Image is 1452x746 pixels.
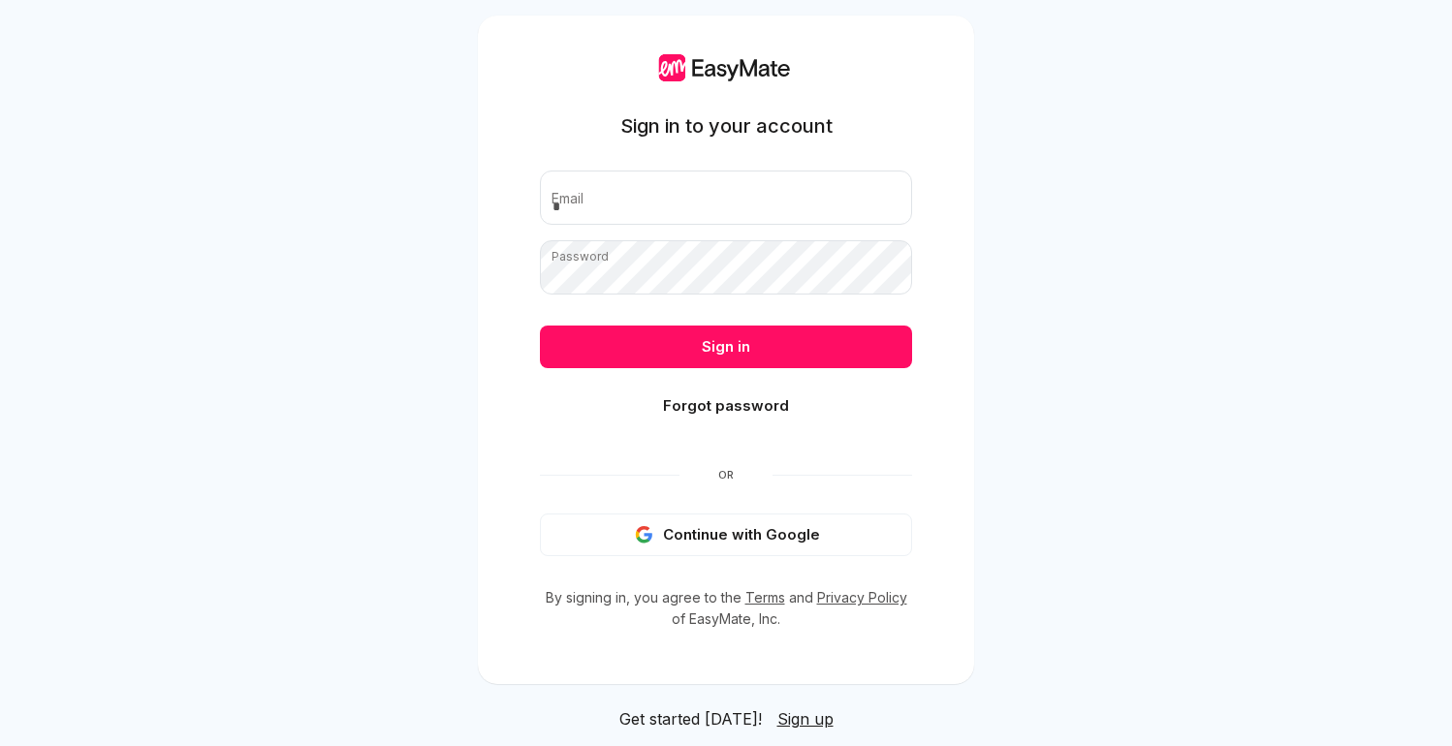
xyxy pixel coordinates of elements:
span: Or [679,467,773,482]
button: Continue with Google [540,513,912,556]
button: Forgot password [540,385,912,427]
a: Sign up [777,707,834,730]
a: Terms [745,589,785,606]
span: Sign up [777,709,834,729]
p: By signing in, you agree to the and of EasyMate, Inc. [540,587,912,630]
button: Sign in [540,326,912,368]
h1: Sign in to your account [620,112,833,140]
a: Privacy Policy [817,589,907,606]
span: Get started [DATE]! [619,707,762,730]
